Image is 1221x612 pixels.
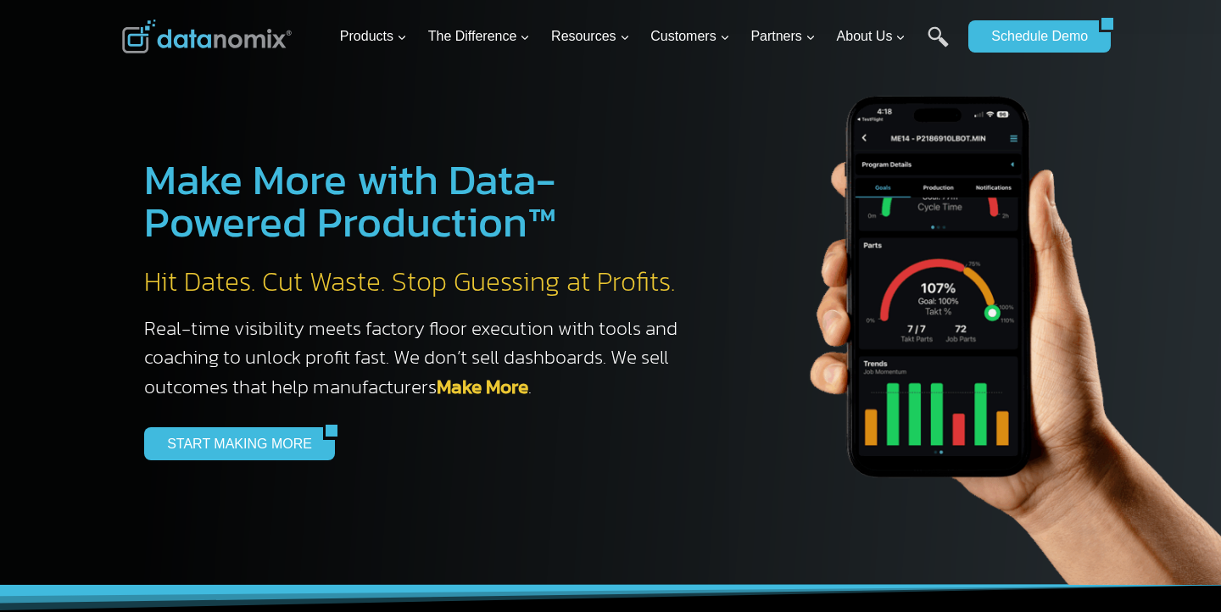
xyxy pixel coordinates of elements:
h1: Make More with Data-Powered Production™ [144,159,695,243]
span: The Difference [428,25,531,47]
span: Partners [750,25,815,47]
a: Make More [437,372,528,401]
span: Customers [650,25,729,47]
span: Products [340,25,407,47]
img: Datanomix [122,19,292,53]
a: Schedule Demo [968,20,1099,53]
h3: Real-time visibility meets factory floor execution with tools and coaching to unlock profit fast.... [144,314,695,402]
a: START MAKING MORE [144,427,323,459]
h2: Hit Dates. Cut Waste. Stop Guessing at Profits. [144,264,695,300]
span: About Us [837,25,906,47]
nav: Primary Navigation [333,9,961,64]
a: Search [928,26,949,64]
span: Resources [551,25,629,47]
